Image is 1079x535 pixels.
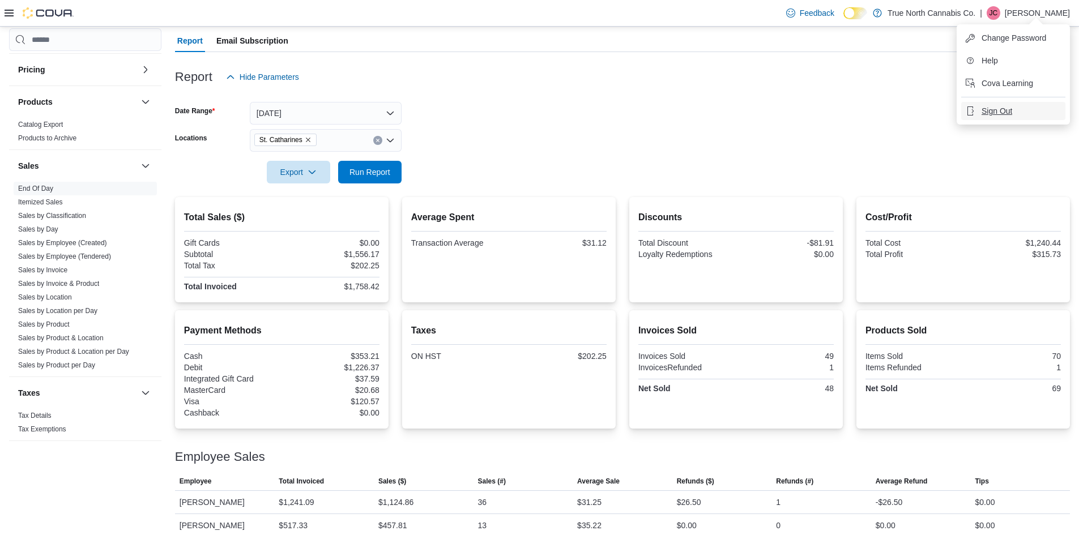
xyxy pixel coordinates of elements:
p: | [980,6,982,20]
span: Employee [180,477,212,486]
div: 1 [965,363,1061,372]
button: Cova Learning [961,74,1065,92]
div: MasterCard [184,386,280,395]
div: $1,556.17 [284,250,379,259]
span: Sales by Product per Day [18,361,95,370]
div: Subtotal [184,250,280,259]
button: Taxes [139,386,152,400]
div: Gift Cards [184,238,280,247]
div: Transaction Average [411,238,507,247]
span: Average Refund [876,477,928,486]
a: Sales by Location [18,293,72,301]
span: Cova Learning [982,78,1033,89]
span: Email Subscription [216,29,288,52]
a: Sales by Employee (Tendered) [18,252,111,260]
span: Sales by Product & Location [18,333,104,343]
span: Sales by Location [18,293,72,302]
span: Itemized Sales [18,198,63,207]
span: Help [982,55,998,66]
a: Tax Exemptions [18,425,66,433]
div: $0.00 [975,495,995,509]
h2: Total Sales ($) [184,211,379,224]
div: -$81.91 [738,238,834,247]
button: Run Report [338,161,402,183]
div: Taxes [9,409,161,440]
a: Sales by Product & Location [18,334,104,342]
div: $1,240.44 [965,238,1061,247]
div: Products [9,118,161,149]
span: JC [990,6,998,20]
span: Sales by Invoice [18,266,67,275]
div: $1,758.42 [284,282,379,291]
div: $26.50 [677,495,701,509]
span: Run Report [349,166,390,178]
a: Sales by Location per Day [18,307,97,315]
span: Sales by Day [18,225,58,234]
p: True North Cannabis Co. [888,6,975,20]
span: Change Password [982,32,1046,44]
button: Taxes [18,387,137,399]
h3: Employee Sales [175,450,265,464]
div: $0.00 [284,238,379,247]
span: Export [274,161,323,183]
button: Help [961,52,1065,70]
h2: Discounts [638,211,834,224]
span: Dark Mode [843,19,844,20]
div: 13 [478,519,487,532]
button: Pricing [18,64,137,75]
span: Sign Out [982,105,1012,117]
div: Total Tax [184,261,280,270]
div: Integrated Gift Card [184,374,280,383]
button: Export [267,161,330,183]
h2: Invoices Sold [638,324,834,337]
div: 0 [776,519,781,532]
p: [PERSON_NAME] [1005,6,1070,20]
span: Hide Parameters [240,71,299,83]
span: Catalog Export [18,120,63,129]
button: Sales [139,159,152,173]
button: Sign Out [961,102,1065,120]
span: Sales by Invoice & Product [18,279,99,288]
h3: Taxes [18,387,40,399]
div: $31.12 [511,238,607,247]
button: Products [139,95,152,109]
div: -$26.50 [876,495,902,509]
a: Feedback [782,2,839,24]
a: Tax Details [18,412,52,420]
span: Sales by Location per Day [18,306,97,315]
a: Sales by Product per Day [18,361,95,369]
div: $517.33 [279,519,308,532]
a: Products to Archive [18,134,76,142]
div: $0.00 [738,250,834,259]
button: Pricing [139,63,152,76]
span: Tax Details [18,411,52,420]
button: Sales [18,160,137,172]
span: Sales by Product & Location per Day [18,347,129,356]
span: Tips [975,477,988,486]
div: $202.25 [284,261,379,270]
div: $1,226.37 [284,363,379,372]
h2: Cost/Profit [865,211,1061,224]
span: St. Catharines [254,134,317,146]
a: Sales by Employee (Created) [18,239,107,247]
h3: Report [175,70,212,84]
a: End Of Day [18,185,53,192]
button: [DATE] [250,102,402,125]
a: Sales by Invoice & Product [18,280,99,288]
div: $20.68 [284,386,379,395]
div: $1,241.09 [279,495,314,509]
span: End Of Day [18,184,53,193]
div: $35.22 [577,519,602,532]
div: $457.81 [378,519,407,532]
a: Itemized Sales [18,198,63,206]
div: 69 [965,384,1061,393]
button: Products [18,96,137,108]
h3: Products [18,96,53,108]
div: $0.00 [975,519,995,532]
span: Sales by Employee (Tendered) [18,252,111,261]
div: ON HST [411,352,507,361]
h2: Taxes [411,324,607,337]
strong: Net Sold [865,384,898,393]
div: [PERSON_NAME] [175,491,275,513]
div: 1 [776,495,781,509]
